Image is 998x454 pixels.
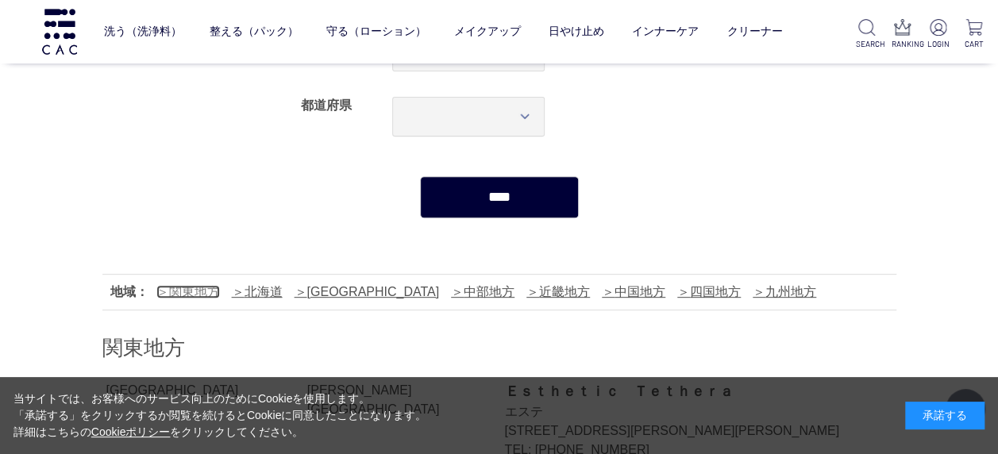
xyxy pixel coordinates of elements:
[156,285,220,298] a: 関東地方
[602,285,665,298] a: 中国地方
[549,12,604,52] a: 日やけ止め
[962,19,985,50] a: CART
[856,38,879,50] p: SEARCH
[632,12,699,52] a: インナーケア
[210,12,299,52] a: 整える（パック）
[301,98,352,112] label: 都道府県
[91,425,171,438] a: Cookieポリシー
[891,38,914,50] p: RANKING
[454,12,521,52] a: メイクアップ
[232,285,283,298] a: 北海道
[110,283,148,302] div: 地域：
[677,285,741,298] a: 四国地方
[856,19,879,50] a: SEARCH
[295,285,440,298] a: [GEOGRAPHIC_DATA]
[326,12,426,52] a: 守る（ローション）
[526,285,590,298] a: 近畿地方
[927,19,950,50] a: LOGIN
[102,334,896,362] h2: 関東地方
[891,19,914,50] a: RANKING
[905,402,985,429] div: 承諾する
[40,9,79,54] img: logo
[927,38,950,50] p: LOGIN
[104,12,182,52] a: 洗う（洗浄料）
[451,285,514,298] a: 中部地方
[13,391,426,441] div: 当サイトでは、お客様へのサービス向上のためにCookieを使用します。 「承諾する」をクリックするか閲覧を続けるとCookieに同意したことになります。 詳細はこちらの をクリックしてください。
[962,38,985,50] p: CART
[726,12,782,52] a: クリーナー
[753,285,816,298] a: 九州地方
